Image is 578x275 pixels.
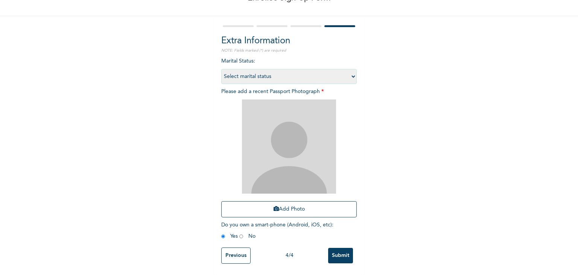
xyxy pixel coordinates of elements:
button: Add Photo [221,201,357,217]
input: Submit [328,248,353,263]
span: Please add a recent Passport Photograph [221,89,357,221]
span: Do you own a smart-phone (Android, iOS, etc) : Yes No [221,222,333,239]
img: Crop [242,99,336,194]
span: Marital Status : [221,58,357,79]
div: 4 / 4 [251,252,328,260]
input: Previous [221,247,251,264]
p: NOTE: Fields marked (*) are required [221,48,357,53]
h2: Extra Information [221,34,357,48]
